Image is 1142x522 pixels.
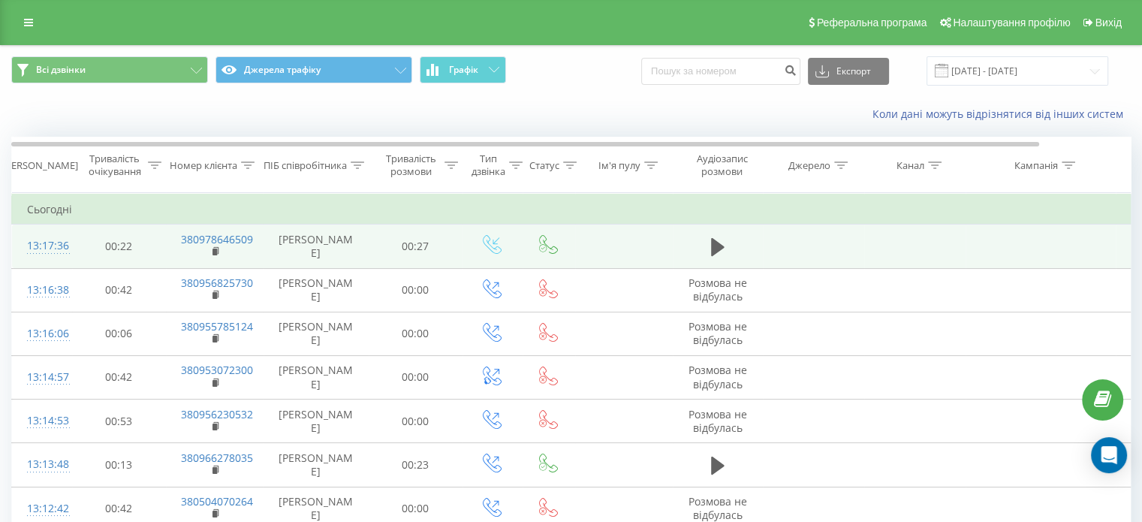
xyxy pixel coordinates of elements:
span: Графік [449,65,478,75]
td: 00:22 [72,225,166,268]
td: [PERSON_NAME] [264,400,369,443]
div: 13:16:38 [27,276,57,305]
div: 13:16:06 [27,319,57,349]
div: Статус [529,159,559,172]
input: Пошук за номером [641,58,800,85]
a: 380966278035 [181,451,253,465]
div: Ім'я пулу [598,159,640,172]
td: 00:27 [369,225,463,268]
div: Канал [896,159,924,172]
td: 00:53 [72,400,166,443]
span: Всі дзвінки [36,64,86,76]
td: 00:06 [72,312,166,355]
td: [PERSON_NAME] [264,312,369,355]
td: 00:42 [72,355,166,399]
button: Експорт [808,58,889,85]
td: [PERSON_NAME] [264,225,369,268]
button: Всі дзвінки [11,56,208,83]
span: Налаштування профілю [953,17,1070,29]
td: 00:00 [369,355,463,399]
a: 380953072300 [181,363,253,377]
span: Реферальна програма [817,17,927,29]
td: 00:42 [72,268,166,312]
td: 00:13 [72,443,166,487]
span: Розмова не відбулась [689,363,747,391]
div: Тривалість очікування [85,152,144,178]
a: 380504070264 [181,494,253,508]
td: [PERSON_NAME] [264,355,369,399]
span: Розмова не відбулась [689,276,747,303]
div: ПІБ співробітника [264,159,347,172]
a: Коли дані можуть відрізнятися вiд інших систем [872,107,1131,121]
span: Вихід [1095,17,1122,29]
div: Тип дзвінка [472,152,505,178]
div: Кампанія [1014,159,1058,172]
div: Номер клієнта [170,159,237,172]
div: Open Intercom Messenger [1091,437,1127,473]
span: Розмова не відбулась [689,494,747,522]
div: 13:17:36 [27,231,57,261]
button: Графік [420,56,506,83]
span: Розмова не відбулась [689,319,747,347]
td: [PERSON_NAME] [264,443,369,487]
div: [PERSON_NAME] [2,159,78,172]
td: [PERSON_NAME] [264,268,369,312]
td: 00:00 [369,268,463,312]
a: 380956825730 [181,276,253,290]
td: 00:23 [369,443,463,487]
td: 00:00 [369,312,463,355]
a: 380956230532 [181,407,253,421]
div: 13:14:53 [27,406,57,436]
button: Джерела трафіку [215,56,412,83]
div: 13:14:57 [27,363,57,392]
div: 13:13:48 [27,450,57,479]
div: Джерело [788,159,830,172]
a: 380978646509 [181,232,253,246]
div: Тривалість розмови [381,152,441,178]
td: 00:00 [369,400,463,443]
span: Розмова не відбулась [689,407,747,435]
div: Аудіозапис розмови [686,152,758,178]
a: 380955785124 [181,319,253,333]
